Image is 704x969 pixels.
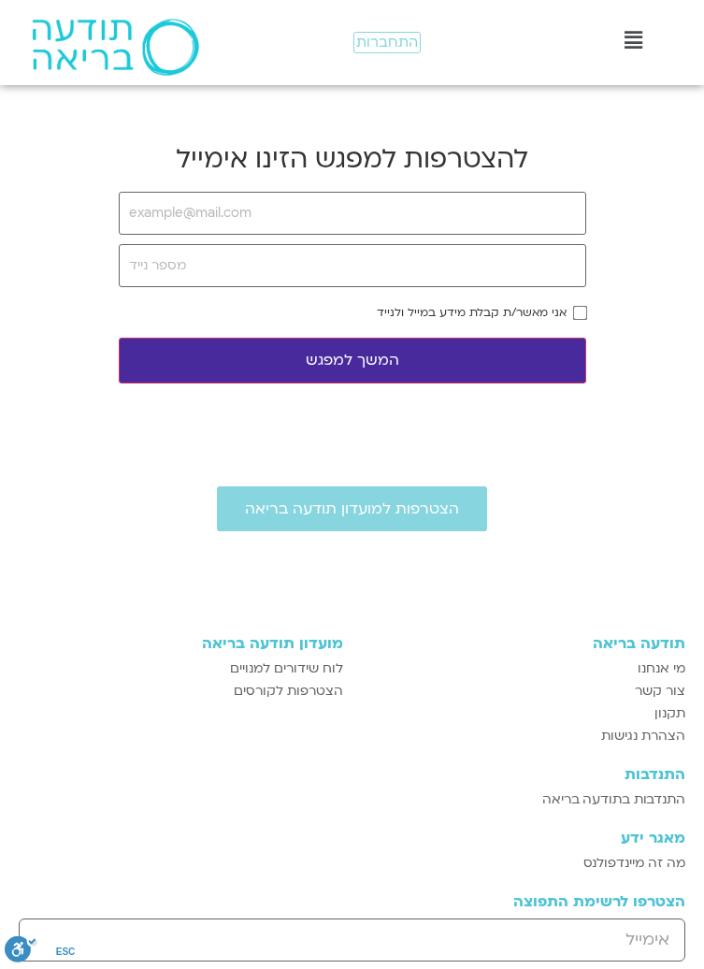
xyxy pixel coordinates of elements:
[362,680,686,702] a: צור קשר
[19,918,685,962] input: אימייל
[601,725,685,747] span: הצהרת נגישות
[119,141,586,177] h2: להצטרפות למפגש הזינו אימייל
[395,766,686,783] h3: התנדבות
[353,32,421,53] a: התחברות
[654,702,685,725] span: תקנון
[19,680,343,702] a: הצטרפות לקורסים
[19,658,343,680] a: לוח שידורים למנויים
[638,658,685,680] span: מי אנחנו
[230,658,343,680] span: לוח שידורים למנויים
[395,830,686,846] h3: מאגר ידע
[245,500,459,517] span: הצטרפות למועדון תודעה בריאה
[542,788,685,811] span: התנדבות בתודעה בריאה
[377,306,567,319] label: אני מאשר/ת קבלת מידע במייל ולנייד
[395,788,686,811] a: התנדבות בתודעה בריאה
[19,893,685,910] h3: הצטרפו לרשימת התפוצה
[362,725,686,747] a: הצהרת נגישות
[362,635,686,652] h3: תודעה בריאה
[119,338,586,383] button: המשך למפגש
[234,680,343,702] span: הצטרפות לקורסים
[217,486,487,531] a: הצטרפות למועדון תודעה בריאה
[356,35,418,51] span: התחברות
[635,680,685,702] span: צור קשר
[19,635,343,652] h3: מועדון תודעה בריאה
[119,244,586,287] input: מספר נייד
[119,192,586,235] input: example@mail.com
[32,19,199,76] img: תודעה בריאה
[395,852,686,875] a: מה זה מיינדפולנס
[362,702,686,725] a: תקנון
[362,658,686,680] a: מי אנחנו
[583,852,685,875] span: מה זה מיינדפולנס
